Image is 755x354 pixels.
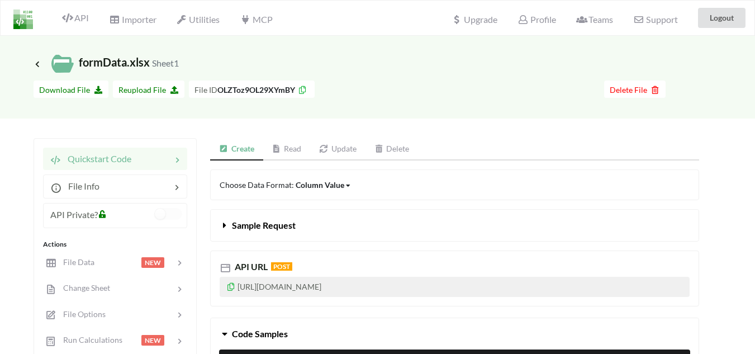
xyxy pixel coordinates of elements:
span: Choose Data Format: [220,180,352,190]
span: Teams [576,14,613,25]
span: MCP [240,14,272,25]
span: Download File [39,85,103,95]
span: Sample Request [232,220,296,230]
button: Sample Request [211,210,699,241]
span: Importer [109,14,156,25]
span: POST [271,262,292,271]
a: Create [210,138,263,161]
span: API URL [232,261,268,272]
a: Delete [365,138,419,161]
span: Upgrade [452,15,497,24]
a: Update [310,138,365,161]
span: File ID [194,85,217,95]
span: API Private? [50,209,98,220]
span: Code Samples [232,328,288,339]
span: Reupload File [118,85,179,95]
button: Logout [698,8,745,28]
span: Support [633,15,677,24]
span: Run Calculations [56,335,122,344]
span: NEW [141,335,164,346]
span: Utilities [177,14,220,25]
button: Download File [34,81,108,98]
small: Sheet1 [152,58,179,68]
span: Delete File [610,85,660,95]
div: Column Value [296,179,344,191]
span: NEW [141,257,164,268]
button: Reupload File [113,81,184,98]
button: Delete File [604,81,666,98]
span: formData.xlsx [34,55,179,69]
img: LogoIcon.png [13,10,33,29]
button: Code Samples [211,318,699,350]
span: File Data [56,257,94,267]
span: File Info [61,181,99,191]
span: Quickstart Code [61,153,131,164]
p: [URL][DOMAIN_NAME] [220,277,690,297]
b: OLZToz9OL29XYmBY [217,85,295,95]
img: /static/media/localFileIcon.eab6d1cc.svg [51,53,74,75]
span: File Options [56,309,106,319]
a: Read [263,138,311,161]
span: API [62,12,89,23]
span: Profile [517,14,555,25]
span: Change Sheet [56,283,110,292]
div: Actions [43,239,187,249]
